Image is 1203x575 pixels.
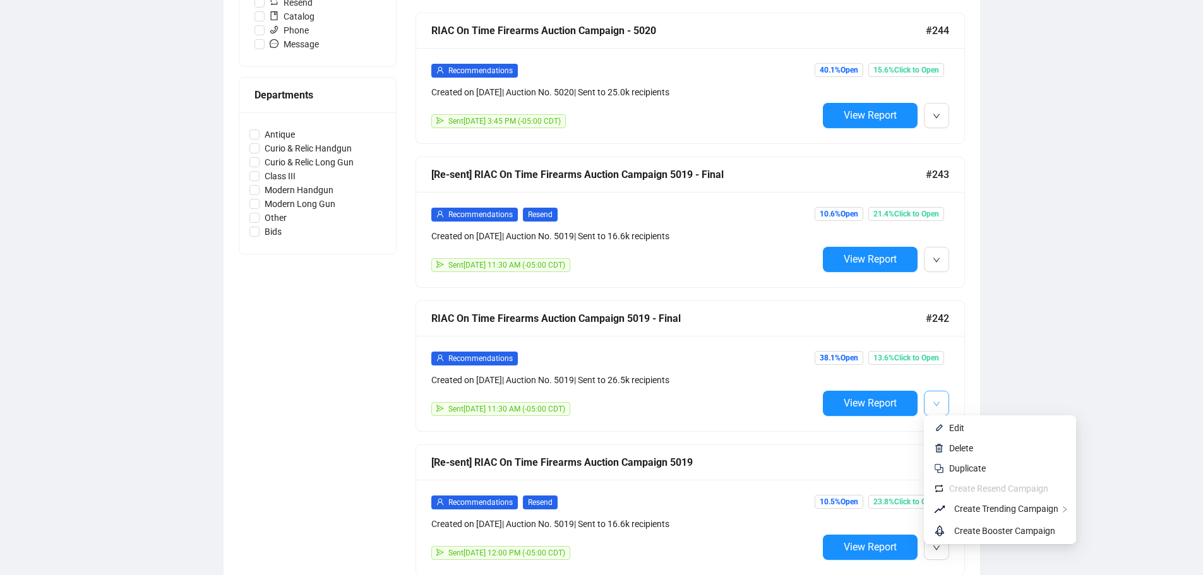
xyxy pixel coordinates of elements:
[448,498,513,507] span: Recommendations
[448,117,561,126] span: Sent [DATE] 3:45 PM (-05:00 CDT)
[431,85,818,99] div: Created on [DATE] | Auction No. 5020 | Sent to 25.0k recipients
[436,548,444,556] span: send
[1061,506,1068,513] span: right
[949,423,964,433] span: Edit
[868,351,944,365] span: 13.6% Click to Open
[431,23,926,39] div: RIAC On Time Firearms Auction Campaign - 5020
[815,351,863,365] span: 38.1% Open
[431,311,926,326] div: RIAC On Time Firearms Auction Campaign 5019 - Final
[260,169,301,183] span: Class III
[934,502,949,517] span: rise
[949,483,1048,494] span: Create Resend Campaign
[815,495,863,509] span: 10.5% Open
[436,66,444,74] span: user
[926,311,949,326] span: #242
[260,155,359,169] span: Curio & Relic Long Gun
[436,117,444,124] span: send
[926,167,949,182] span: #243
[844,109,897,121] span: View Report
[265,37,324,51] span: Message
[436,354,444,362] span: user
[933,400,940,408] span: down
[926,23,949,39] span: #244
[868,207,944,221] span: 21.4% Click to Open
[265,9,320,23] span: Catalog
[260,183,338,197] span: Modern Handgun
[270,11,278,20] span: book
[844,397,897,409] span: View Report
[270,39,278,48] span: message
[844,541,897,553] span: View Report
[416,13,965,144] a: RIAC On Time Firearms Auction Campaign - 5020#244userRecommendationsCreated on [DATE]| Auction No...
[260,127,300,141] span: Antique
[260,225,287,239] span: Bids
[934,443,944,453] img: svg+xml;base64,PHN2ZyB4bWxucz0iaHR0cDovL3d3dy53My5vcmcvMjAwMC9zdmciIHhtbG5zOnhsaW5rPSJodHRwOi8vd3...
[431,167,926,182] div: [Re-sent] RIAC On Time Firearms Auction Campaign 5019 - Final
[949,443,973,453] span: Delete
[265,23,314,37] span: Phone
[254,87,381,103] div: Departments
[260,141,357,155] span: Curio & Relic Handgun
[260,197,340,211] span: Modern Long Gun
[934,483,944,494] img: retweet.svg
[933,112,940,120] span: down
[260,211,292,225] span: Other
[934,523,949,538] span: rocket
[934,463,944,473] img: svg+xml;base64,PHN2ZyB4bWxucz0iaHR0cDovL3d3dy53My5vcmcvMjAwMC9zdmciIHdpZHRoPSIyNCIgaGVpZ2h0PSIyNC...
[933,256,940,264] span: down
[448,66,513,75] span: Recommendations
[523,495,558,509] span: Resend
[844,253,897,265] span: View Report
[868,63,944,77] span: 15.6% Click to Open
[954,504,1058,514] span: Create Trending Campaign
[436,498,444,506] span: user
[416,157,965,288] a: [Re-sent] RIAC On Time Firearms Auction Campaign 5019 - Final#243userRecommendationsResendCreated...
[815,207,863,221] span: 10.6% Open
[815,63,863,77] span: 40.1% Open
[933,544,940,552] span: down
[436,261,444,268] span: send
[448,261,565,270] span: Sent [DATE] 11:30 AM (-05:00 CDT)
[868,495,944,509] span: 23.8% Click to Open
[949,463,986,473] span: Duplicate
[448,548,565,557] span: Sent [DATE] 12:00 PM (-05:00 CDT)
[431,373,818,387] div: Created on [DATE] | Auction No. 5019 | Sent to 26.5k recipients
[523,208,558,222] span: Resend
[823,535,918,560] button: View Report
[431,517,818,531] div: Created on [DATE] | Auction No. 5019 | Sent to 16.6k recipients
[431,229,818,243] div: Created on [DATE] | Auction No. 5019 | Sent to 16.6k recipients
[448,354,513,363] span: Recommendations
[954,526,1055,536] span: Create Booster Campaign
[934,423,944,433] img: svg+xml;base64,PHN2ZyB4bWxucz0iaHR0cDovL3d3dy53My5vcmcvMjAwMC9zdmciIHhtbG5zOnhsaW5rPSJodHRwOi8vd3...
[431,454,926,470] div: [Re-sent] RIAC On Time Firearms Auction Campaign 5019
[823,103,918,128] button: View Report
[823,247,918,272] button: View Report
[823,391,918,416] button: View Report
[436,210,444,218] span: user
[448,210,513,219] span: Recommendations
[416,300,965,432] a: RIAC On Time Firearms Auction Campaign 5019 - Final#242userRecommendationsCreated on [DATE]| Auct...
[448,405,565,413] span: Sent [DATE] 11:30 AM (-05:00 CDT)
[270,25,278,34] span: phone
[436,405,444,412] span: send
